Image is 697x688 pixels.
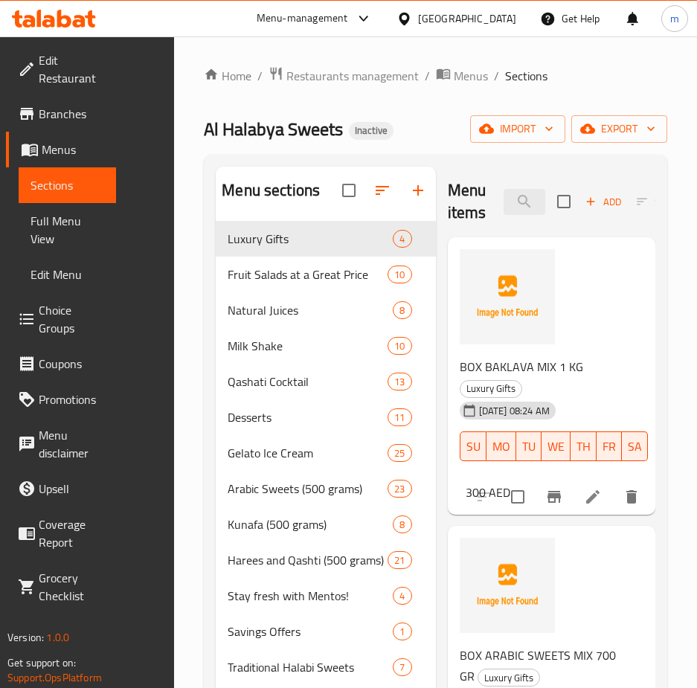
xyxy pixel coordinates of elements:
[448,179,486,224] h2: Menu items
[222,179,320,202] h2: Menu sections
[6,132,116,167] a: Menus
[39,355,104,373] span: Coupons
[216,614,435,649] div: Savings Offers1
[579,190,627,213] button: Add
[502,481,533,512] span: Select to update
[622,431,648,461] button: SA
[460,644,616,687] span: BOX ARABIC SWEETS MIX 700 GR
[216,471,435,507] div: Arabic Sweets (500 grams)23
[466,436,481,457] span: SU
[19,203,116,257] a: Full Menu View
[39,390,104,408] span: Promotions
[6,560,116,614] a: Grocery Checklist
[388,373,411,390] div: items
[394,518,411,532] span: 8
[576,436,591,457] span: TH
[418,10,516,27] div: [GEOGRAPHIC_DATA]
[388,337,411,355] div: items
[522,436,536,457] span: TU
[333,175,364,206] span: Select all sections
[257,67,263,85] li: /
[39,515,104,551] span: Coverage Report
[388,268,411,282] span: 10
[6,346,116,382] a: Coupons
[393,623,411,640] div: items
[228,658,393,676] div: Traditional Halabi Sweets
[628,436,642,457] span: SA
[460,431,486,461] button: SU
[388,480,411,498] div: items
[39,569,104,605] span: Grocery Checklist
[19,167,116,203] a: Sections
[204,112,343,146] span: Al Halabya Sweets
[492,436,510,457] span: MO
[486,431,516,461] button: MO
[394,232,411,246] span: 4
[216,257,435,292] div: Fruit Salads at a Great Price10
[216,221,435,257] div: Luxury Gifts4
[548,186,579,217] span: Select section
[216,328,435,364] div: Milk Shake10
[6,42,116,96] a: Edit Restaurant
[388,482,411,496] span: 23
[216,364,435,399] div: Qashati Cocktail13
[228,266,388,283] span: Fruit Salads at a Great Price
[228,551,388,569] div: Harees and Qashti (500 grams)
[388,266,411,283] div: items
[228,480,388,498] span: Arabic Sweets (500 grams)
[39,480,104,498] span: Upsell
[393,658,411,676] div: items
[597,431,622,461] button: FR
[204,67,251,85] a: Home
[454,67,488,85] span: Menus
[460,249,555,344] img: BOX BAKLAVA MIX 1 KG
[349,122,394,140] div: Inactive
[470,115,565,143] button: import
[393,230,411,248] div: items
[388,553,411,568] span: 21
[6,417,116,471] a: Menu disclaimer
[364,173,400,208] span: Sort sections
[6,507,116,560] a: Coverage Report
[204,66,667,86] nav: breadcrumb
[394,303,411,318] span: 8
[228,623,393,640] div: Savings Offers
[228,301,393,319] div: Natural Juices
[349,124,394,137] span: Inactive
[39,105,104,123] span: Branches
[627,190,687,213] span: Select section first
[388,339,411,353] span: 10
[216,292,435,328] div: Natural Juices8
[42,141,104,158] span: Menus
[460,380,522,398] div: Luxury Gifts
[542,431,571,461] button: WE
[228,230,393,248] div: Luxury Gifts
[393,587,411,605] div: items
[6,471,116,507] a: Upsell
[39,51,104,87] span: Edit Restaurant
[269,66,419,86] a: Restaurants management
[460,356,583,378] span: BOX BAKLAVA MIX 1 KG
[228,337,388,355] span: Milk Shake
[30,266,104,283] span: Edit Menu
[46,628,69,647] span: 1.0.0
[579,190,627,213] span: Add item
[547,436,565,457] span: WE
[216,542,435,578] div: Harees and Qashti (500 grams)21
[228,515,393,533] span: Kunafa (500 grams)
[388,411,411,425] span: 11
[228,587,393,605] span: Stay fresh with Mentos!
[216,649,435,685] div: Traditional Halabi Sweets7
[478,669,539,687] span: Luxury Gifts
[482,120,553,138] span: import
[228,444,388,462] span: Gelato Ice Cream
[583,120,655,138] span: export
[6,292,116,346] a: Choice Groups
[39,426,104,462] span: Menu disclaimer
[39,301,104,337] span: Choice Groups
[228,373,388,390] div: Qashati Cocktail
